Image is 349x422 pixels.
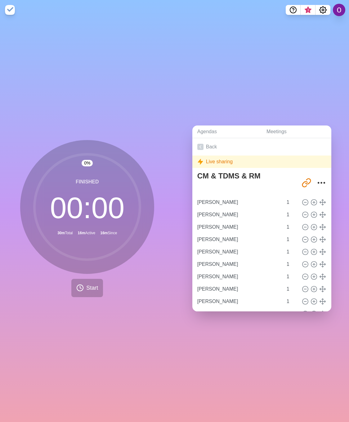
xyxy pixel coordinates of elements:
[284,221,299,233] input: Mins
[192,125,262,138] a: Agendas
[284,196,299,209] input: Mins
[284,209,299,221] input: Mins
[195,295,283,308] input: Name
[300,177,313,189] button: Share link
[284,233,299,246] input: Mins
[286,5,301,15] button: Help
[195,196,283,209] input: Name
[284,283,299,295] input: Mins
[195,233,283,246] input: Name
[86,284,98,292] span: Start
[71,279,103,297] button: Start
[5,5,15,15] img: timeblocks logo
[195,221,283,233] input: Name
[192,138,331,156] a: Back
[195,283,283,295] input: Name
[284,308,299,320] input: Mins
[284,258,299,270] input: Mins
[195,209,283,221] input: Name
[195,308,283,320] input: Name
[262,125,331,138] a: Meetings
[192,156,331,168] div: Live sharing
[195,246,283,258] input: Name
[301,5,315,15] button: What’s new
[315,177,328,189] button: More
[315,5,330,15] button: Settings
[195,270,283,283] input: Name
[284,295,299,308] input: Mins
[306,8,311,13] span: 3
[195,258,283,270] input: Name
[284,270,299,283] input: Mins
[284,246,299,258] input: Mins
